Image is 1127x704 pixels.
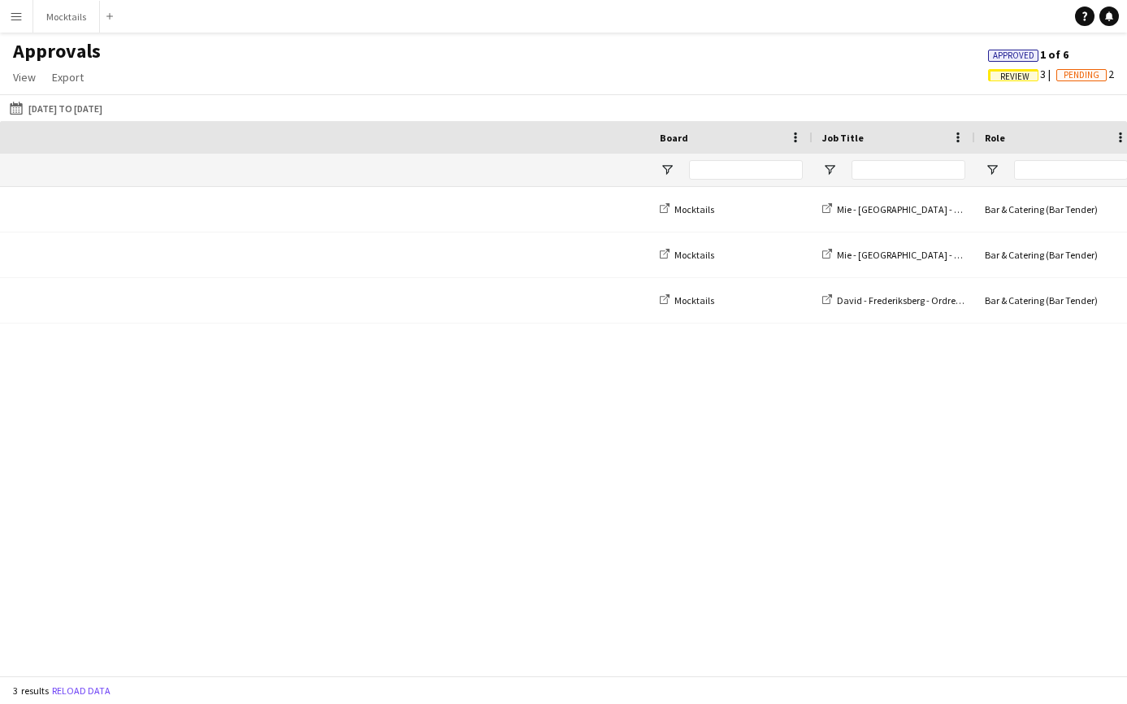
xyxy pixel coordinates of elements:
[852,160,965,180] input: Job Title Filter Input
[1056,67,1114,81] span: 2
[689,160,803,180] input: Board Filter Input
[33,1,100,33] button: Mocktails
[674,294,714,306] span: Mocktails
[993,50,1034,61] span: Approved
[988,67,1056,81] span: 3
[13,70,36,85] span: View
[837,249,1017,261] span: Mie - [GEOGRAPHIC_DATA] - Ordre Nr. 15671
[660,249,714,261] a: Mocktails
[837,294,995,306] span: David - Frederiksberg - Ordre Nr. 16038
[52,70,84,85] span: Export
[837,203,1017,215] span: Mie - [GEOGRAPHIC_DATA] - Ordre Nr. 15671
[7,67,42,88] a: View
[1000,72,1029,82] span: Review
[660,294,714,306] a: Mocktails
[674,203,714,215] span: Mocktails
[660,203,714,215] a: Mocktails
[822,203,1017,215] a: Mie - [GEOGRAPHIC_DATA] - Ordre Nr. 15671
[822,249,1017,261] a: Mie - [GEOGRAPHIC_DATA] - Ordre Nr. 15671
[988,47,1068,62] span: 1 of 6
[822,294,995,306] a: David - Frederiksberg - Ordre Nr. 16038
[985,132,1005,144] span: Role
[822,163,837,177] button: Open Filter Menu
[49,682,114,700] button: Reload data
[7,98,106,118] button: [DATE] to [DATE]
[822,132,864,144] span: Job Title
[674,249,714,261] span: Mocktails
[660,163,674,177] button: Open Filter Menu
[46,67,90,88] a: Export
[660,132,688,144] span: Board
[985,163,999,177] button: Open Filter Menu
[1064,70,1099,80] span: Pending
